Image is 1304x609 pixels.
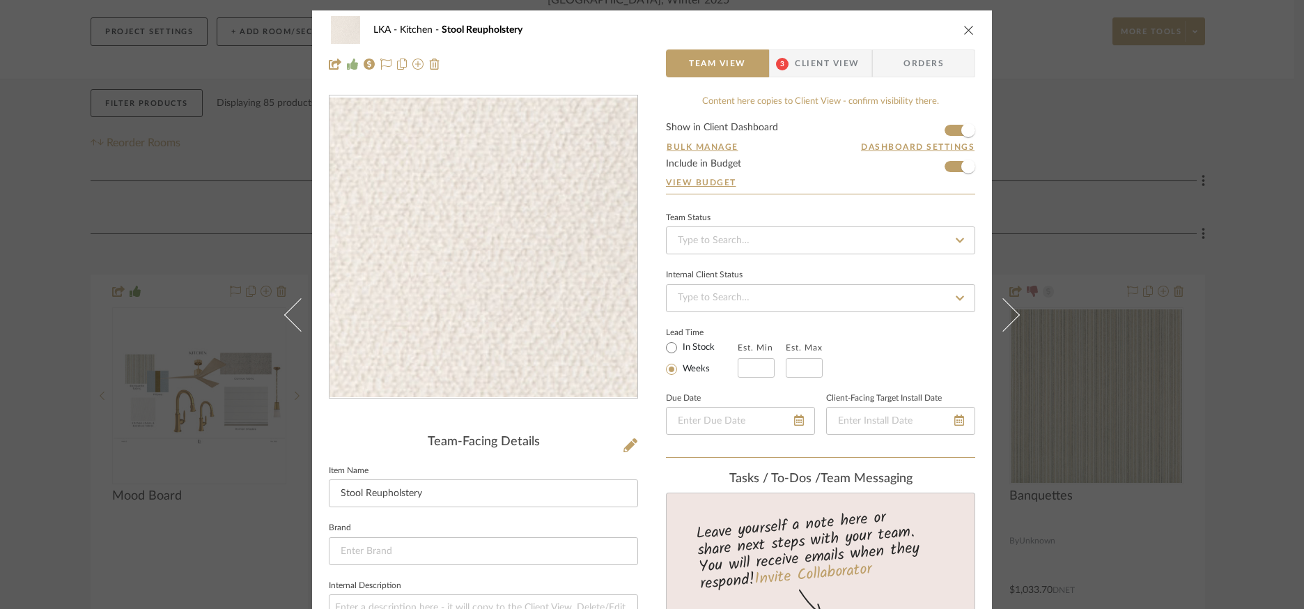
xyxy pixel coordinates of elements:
input: Enter Install Date [826,407,975,435]
label: Due Date [666,395,701,402]
img: 3c813271-c60a-4136-b988-a0a6a086ac63_48x40.jpg [329,16,362,44]
label: Client-Facing Target Install Date [826,395,942,402]
span: Client View [795,49,859,77]
span: 3 [776,58,789,70]
a: Invite Collaborator [754,557,873,592]
span: Orders [888,49,959,77]
div: Internal Client Status [666,272,743,279]
div: Leave yourself a note here or share next steps with your team. You will receive emails when they ... [665,502,977,596]
img: 3c813271-c60a-4136-b988-a0a6a086ac63_436x436.jpg [329,98,637,397]
label: Internal Description [329,583,401,589]
button: close [963,24,975,36]
span: Stool Reupholstery [442,25,522,35]
span: Tasks / To-Dos / [729,472,821,485]
div: Team-Facing Details [329,435,638,450]
label: Weeks [680,363,710,376]
span: Kitchen [400,25,442,35]
input: Enter Brand [329,537,638,565]
span: Team View [689,49,746,77]
div: 0 [329,98,637,397]
label: Est. Min [738,343,773,353]
input: Enter Item Name [329,479,638,507]
a: View Budget [666,177,975,188]
input: Enter Due Date [666,407,815,435]
input: Type to Search… [666,226,975,254]
input: Type to Search… [666,284,975,312]
button: Bulk Manage [666,141,739,153]
div: Content here copies to Client View - confirm visibility there. [666,95,975,109]
div: Team Status [666,215,711,222]
mat-radio-group: Select item type [666,339,738,378]
label: Brand [329,525,351,532]
label: Est. Max [786,343,823,353]
div: team Messaging [666,472,975,487]
label: In Stock [680,341,715,354]
label: Item Name [329,468,368,475]
span: LKA [373,25,400,35]
img: Remove from project [429,59,440,70]
button: Dashboard Settings [860,141,975,153]
label: Lead Time [666,326,738,339]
